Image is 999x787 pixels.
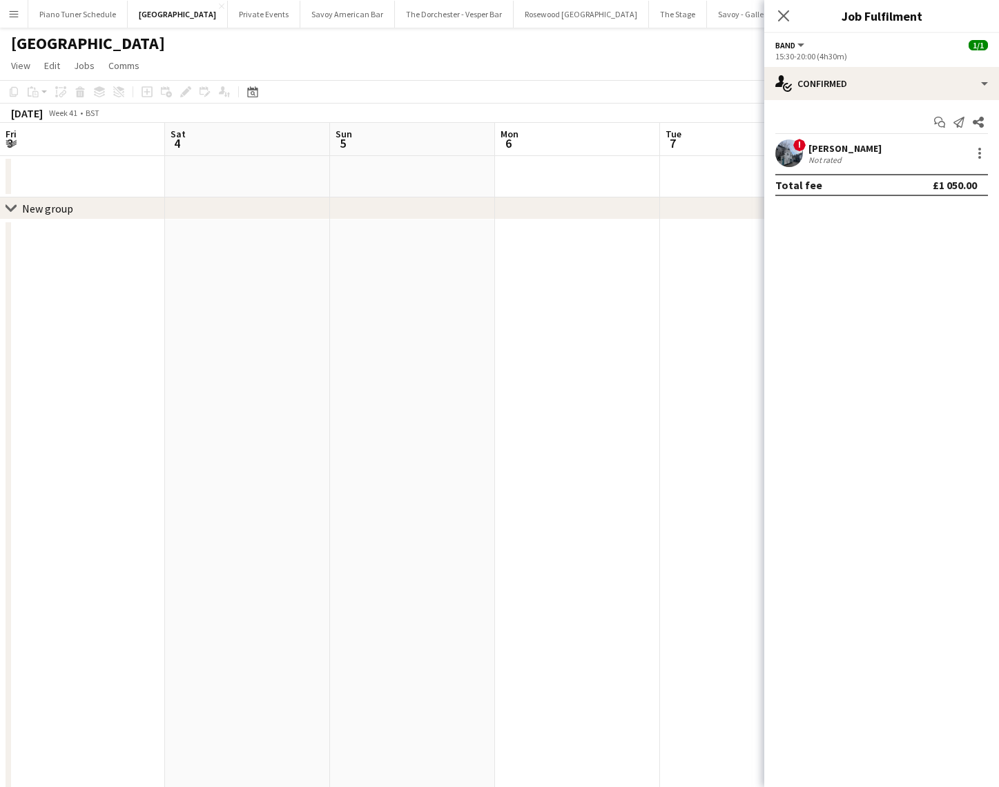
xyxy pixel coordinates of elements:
[969,40,988,50] span: 1/1
[336,128,352,140] span: Sun
[501,128,518,140] span: Mon
[86,108,99,118] div: BST
[395,1,514,28] button: The Dorchester - Vesper Bar
[775,40,806,50] button: Band
[775,51,988,61] div: 15:30-20:00 (4h30m)
[74,59,95,72] span: Jobs
[168,135,186,151] span: 4
[46,108,80,118] span: Week 41
[764,67,999,100] div: Confirmed
[39,57,66,75] a: Edit
[764,7,999,25] h3: Job Fulfilment
[514,1,649,28] button: Rosewood [GEOGRAPHIC_DATA]
[22,202,73,215] div: New group
[103,57,145,75] a: Comms
[775,178,822,192] div: Total fee
[11,33,165,54] h1: [GEOGRAPHIC_DATA]
[498,135,518,151] span: 6
[933,178,977,192] div: £1 050.00
[6,57,36,75] a: View
[108,59,139,72] span: Comms
[28,1,128,28] button: Piano Tuner Schedule
[666,128,681,140] span: Tue
[11,59,30,72] span: View
[707,1,782,28] button: Savoy - Gallery
[11,106,43,120] div: [DATE]
[663,135,681,151] span: 7
[300,1,395,28] button: Savoy American Bar
[649,1,707,28] button: The Stage
[3,135,17,151] span: 3
[808,142,882,155] div: [PERSON_NAME]
[128,1,228,28] button: [GEOGRAPHIC_DATA]
[793,139,806,151] span: !
[68,57,100,75] a: Jobs
[775,40,795,50] span: Band
[808,155,844,165] div: Not rated
[6,128,17,140] span: Fri
[333,135,352,151] span: 5
[228,1,300,28] button: Private Events
[171,128,186,140] span: Sat
[44,59,60,72] span: Edit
